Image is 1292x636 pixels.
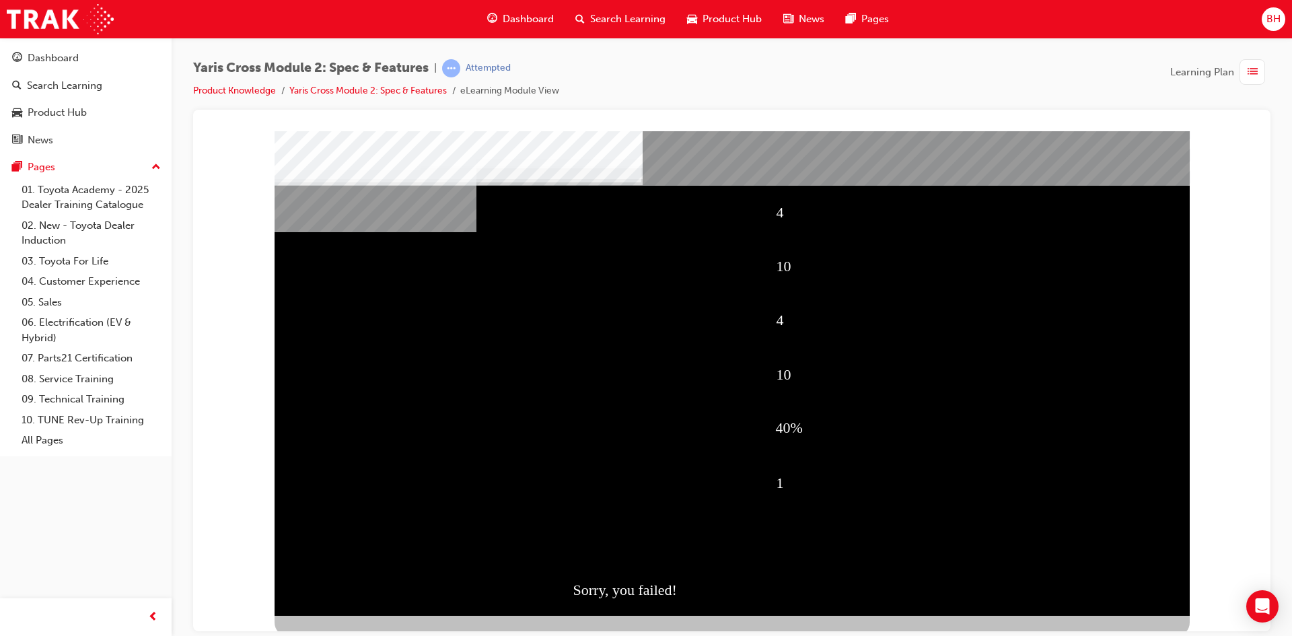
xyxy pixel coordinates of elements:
span: Product Hub [703,11,762,27]
span: News [799,11,824,27]
a: All Pages [16,430,166,451]
span: news-icon [783,11,793,28]
a: 01. Toyota Academy - 2025 Dealer Training Catalogue [16,180,166,215]
button: Learning Plan [1170,59,1270,85]
span: car-icon [12,107,22,119]
a: News [5,128,166,153]
span: Search Learning [590,11,666,27]
span: Learning Plan [1170,65,1234,80]
span: pages-icon [12,162,22,174]
a: search-iconSearch Learning [565,5,676,33]
a: news-iconNews [773,5,835,33]
button: Pages [5,155,166,180]
a: 09. Technical Training [16,389,166,410]
a: 03. Toyota For Life [16,251,166,272]
a: 08. Service Training [16,369,166,390]
button: BH [1262,7,1285,31]
div: Pages [28,160,55,175]
span: Pages [861,11,889,27]
span: prev-icon [148,609,158,626]
span: learningRecordVerb_ATTEMPT-icon [442,59,460,77]
a: 04. Customer Experience [16,271,166,292]
span: search-icon [12,80,22,92]
a: 06. Electrification (EV & Hybrid) [16,312,166,348]
div: Open Intercom Messenger [1246,590,1279,623]
a: Yaris Cross Module 2: Spec & Features [289,85,447,96]
div: Product Hub [28,105,87,120]
div: 4 [573,56,941,106]
div: 40% [572,271,941,322]
span: news-icon [12,135,22,147]
a: Search Learning [5,73,166,98]
span: | [434,61,437,76]
a: 05. Sales [16,292,166,313]
span: search-icon [575,11,585,28]
a: 07. Parts21 Certification [16,348,166,369]
li: eLearning Module View [460,83,559,99]
a: Product Knowledge [193,85,276,96]
div: Sorry, you failed! [369,432,941,486]
a: Dashboard [5,46,166,71]
div: You Scored: [71,485,439,532]
span: BH [1266,11,1281,27]
div: Dashboard [28,50,79,66]
span: Yaris Cross Module 2: Spec & Features [193,61,429,76]
a: guage-iconDashboard [476,5,565,33]
a: car-iconProduct Hub [676,5,773,33]
div: 1 [573,326,941,377]
span: Dashboard [503,11,554,27]
img: Trak [7,4,114,34]
span: pages-icon [846,11,856,28]
div: 10 [573,218,941,269]
a: 02. New - Toyota Dealer Induction [16,215,166,251]
span: guage-icon [487,11,497,28]
div: Attempted [466,62,511,75]
span: car-icon [687,11,697,28]
span: list-icon [1248,64,1258,81]
button: DashboardSearch LearningProduct HubNews [5,43,166,155]
div: 10 [573,110,941,160]
a: pages-iconPages [835,5,900,33]
div: News [28,133,53,148]
a: Product Hub [5,100,166,125]
span: guage-icon [12,52,22,65]
span: up-icon [151,159,161,176]
div: 4 [573,164,941,214]
a: 10. TUNE Rev-Up Training [16,410,166,431]
div: Search Learning [27,78,102,94]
